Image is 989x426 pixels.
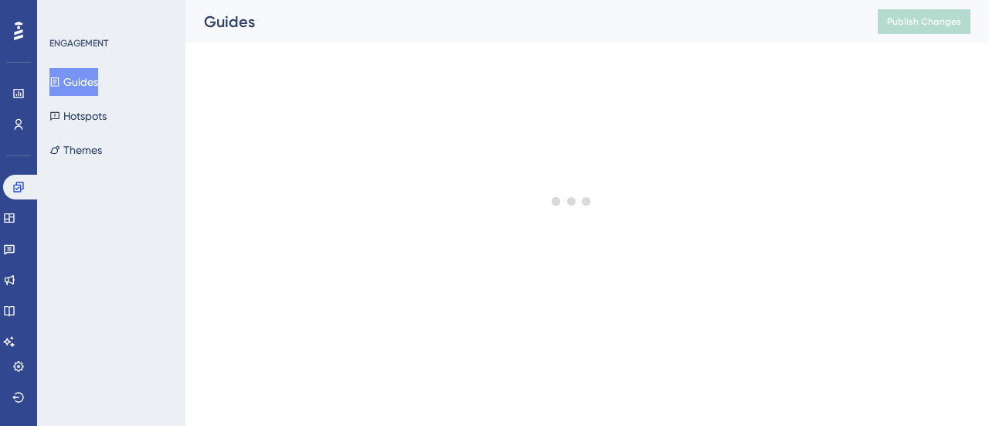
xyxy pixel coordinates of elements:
button: Themes [49,136,102,164]
div: ENGAGEMENT [49,37,108,49]
button: Guides [49,68,98,96]
div: Guides [204,11,839,32]
span: Publish Changes [887,15,961,28]
button: Publish Changes [878,9,970,34]
button: Hotspots [49,102,107,130]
